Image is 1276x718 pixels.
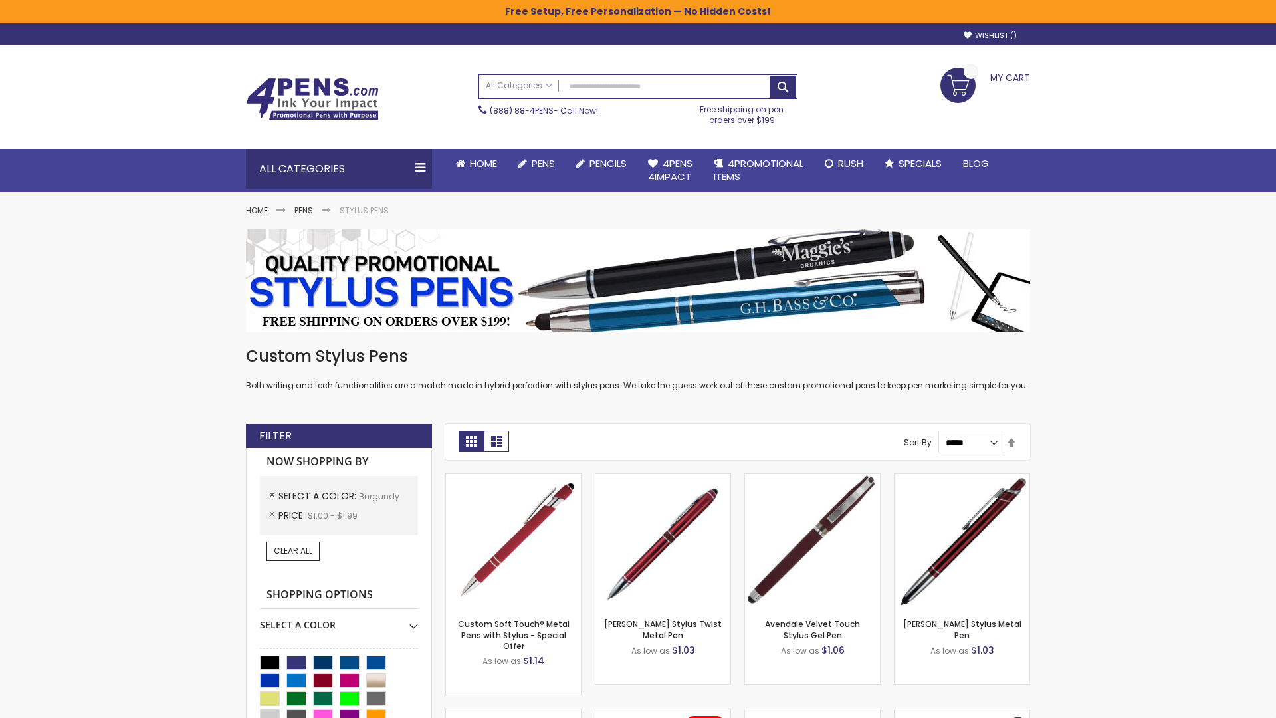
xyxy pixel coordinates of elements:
a: Custom Soft Touch® Metal Pens with Stylus - Special Offer [458,618,570,651]
span: Pens [532,156,555,170]
strong: Grid [459,431,484,452]
span: Home [470,156,497,170]
span: 4Pens 4impact [648,156,692,183]
div: Select A Color [260,609,418,632]
span: Specials [899,156,942,170]
span: All Categories [486,80,552,91]
a: Blog [952,149,1000,178]
a: Specials [874,149,952,178]
div: Both writing and tech functionalities are a match made in hybrid perfection with stylus pens. We ... [246,346,1030,392]
span: $1.03 [672,644,695,657]
span: $1.06 [821,644,845,657]
a: Pens [294,205,313,216]
span: Clear All [274,545,312,556]
a: Wishlist [964,31,1017,41]
a: [PERSON_NAME] Stylus Twist Metal Pen [604,618,722,640]
span: $1.14 [523,654,544,667]
a: All Categories [479,75,559,97]
strong: Shopping Options [260,581,418,610]
a: (888) 88-4PENS [490,105,554,116]
span: Pencils [589,156,627,170]
img: 4Pens Custom Pens and Promotional Products [246,78,379,120]
strong: Now Shopping by [260,448,418,476]
span: Select A Color [278,489,359,503]
a: Avendale Velvet Touch Stylus Gel Pen [765,618,860,640]
span: As low as [930,645,969,656]
span: $1.03 [971,644,994,657]
a: [PERSON_NAME] Stylus Metal Pen [903,618,1021,640]
label: Sort By [904,437,932,448]
img: Avendale Velvet Touch Stylus Gel Pen-Burgundy [745,474,880,609]
strong: Stylus Pens [340,205,389,216]
a: Pens [508,149,566,178]
span: - Call Now! [490,105,598,116]
div: Free shipping on pen orders over $199 [687,99,798,126]
span: Blog [963,156,989,170]
a: Avendale Velvet Touch Stylus Gel Pen-Burgundy [745,473,880,485]
span: As low as [482,656,521,667]
span: $1.00 - $1.99 [308,510,358,521]
span: Price [278,509,308,522]
a: 4PROMOTIONALITEMS [703,149,814,192]
a: Pencils [566,149,637,178]
a: Home [246,205,268,216]
span: As low as [781,645,819,656]
img: Custom Soft Touch® Metal Pens with Stylus-Burgundy [446,474,581,609]
span: 4PROMOTIONAL ITEMS [714,156,803,183]
span: As low as [631,645,670,656]
span: Burgundy [359,491,399,502]
a: Custom Soft Touch® Metal Pens with Stylus-Burgundy [446,473,581,485]
a: Home [445,149,508,178]
a: Rush [814,149,874,178]
div: All Categories [246,149,432,189]
a: Clear All [266,542,320,560]
span: Rush [838,156,863,170]
img: Colter Stylus Twist Metal Pen-Burgundy [595,474,730,609]
h1: Custom Stylus Pens [246,346,1030,367]
strong: Filter [259,429,292,443]
a: Colter Stylus Twist Metal Pen-Burgundy [595,473,730,485]
img: Olson Stylus Metal Pen-Burgundy [895,474,1029,609]
img: Stylus Pens [246,229,1030,332]
a: 4Pens4impact [637,149,703,192]
a: Olson Stylus Metal Pen-Burgundy [895,473,1029,485]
